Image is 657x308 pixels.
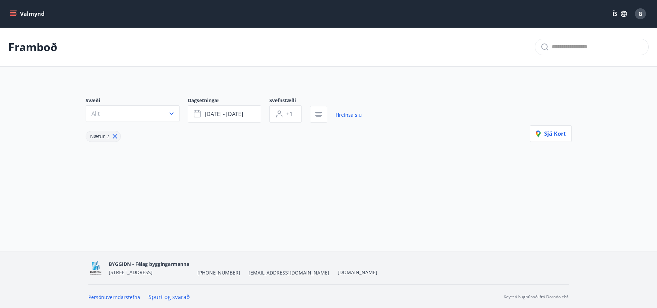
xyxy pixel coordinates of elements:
span: Nætur 2 [90,133,109,139]
span: [EMAIL_ADDRESS][DOMAIN_NAME] [249,269,329,276]
a: Hreinsa síu [336,107,362,123]
span: BYGGIÐN - Félag byggingarmanna [109,261,189,267]
button: Sjá kort [530,125,572,142]
button: ÍS [609,8,631,20]
a: Persónuverndarstefna [88,294,140,300]
img: BKlGVmlTW1Qrz68WFGMFQUcXHWdQd7yePWMkvn3i.png [88,261,103,276]
button: [DATE] - [DATE] [188,105,261,123]
span: [PHONE_NUMBER] [197,269,240,276]
span: G [638,10,642,18]
button: G [632,6,649,22]
button: menu [8,8,47,20]
div: Nætur 2 [86,131,121,142]
span: [DATE] - [DATE] [205,110,243,118]
span: Sjá kort [536,130,566,137]
span: [STREET_ADDRESS] [109,269,153,276]
button: Allt [86,105,180,122]
span: +1 [286,110,292,118]
p: Framboð [8,39,57,55]
p: Keyrt á hugbúnaði frá Dorado ehf. [504,294,569,300]
a: Spurt og svarað [148,293,190,301]
span: Svefnstæði [269,97,310,105]
span: Allt [91,110,100,117]
button: +1 [269,105,302,123]
span: Dagsetningar [188,97,269,105]
span: Svæði [86,97,188,105]
a: [DOMAIN_NAME] [338,269,377,276]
